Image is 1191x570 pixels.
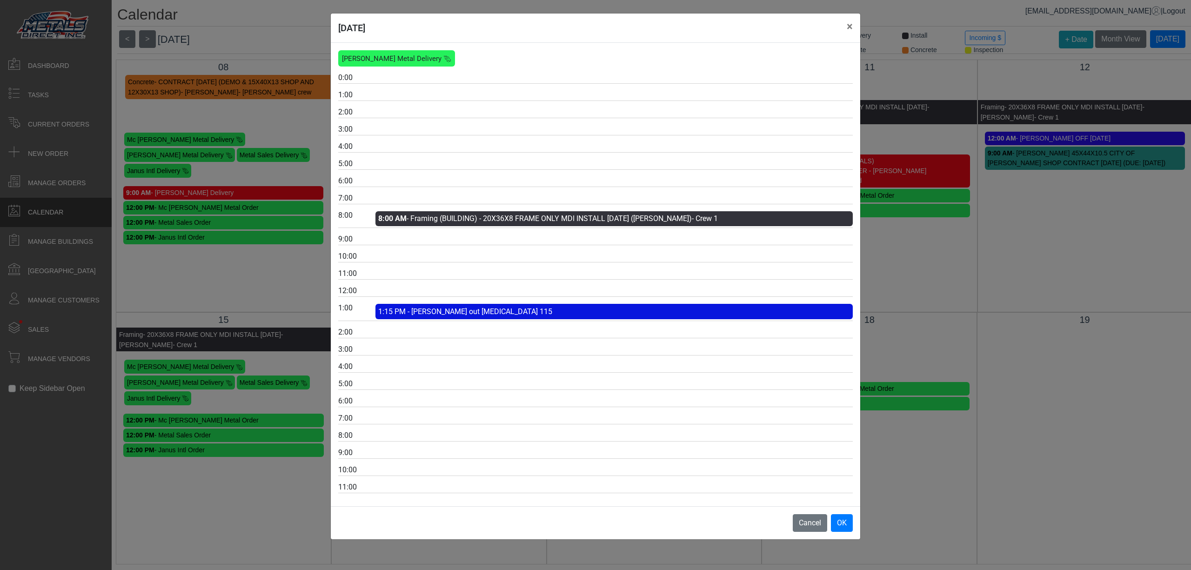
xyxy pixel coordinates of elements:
h5: [DATE] [338,21,365,35]
strong: 8:00 AM [378,214,407,223]
div: 2:00 [338,107,375,118]
div: 2:00 [338,327,375,338]
span: 1:15 PM - [PERSON_NAME] out [MEDICAL_DATA] 115 [378,307,552,316]
div: 10:00 [338,251,375,262]
button: Close [839,13,860,40]
button: OK [831,514,853,532]
div: 8:00 [338,210,375,221]
div: 6:00 [338,175,375,187]
div: 10:00 [338,464,375,476]
span: - Crew 1 [692,214,718,223]
a: 8:00 AM- Framing (BUILDING) - 20X36X8 FRAME ONLY MDI INSTALL [DATE] ([PERSON_NAME])- Crew 1 [378,214,718,223]
div: 9:00 [338,234,375,245]
div: 5:00 [338,378,375,389]
div: 12:00 [338,285,375,296]
span: [PERSON_NAME] Metal Delivery [342,54,442,63]
div: 3:00 [338,344,375,355]
div: 11:00 [338,482,375,493]
div: 5:00 [338,158,375,169]
button: Cancel [793,514,827,532]
div: 9:00 [338,447,375,458]
div: 7:00 [338,193,375,204]
div: 6:00 [338,396,375,407]
div: 8:00 [338,430,375,441]
div: 0:00 [338,72,375,83]
div: 4:00 [338,141,375,152]
div: 4:00 [338,361,375,372]
div: 11:00 [338,268,375,279]
div: 1:00 [338,89,375,101]
div: 1:00 [338,302,375,314]
div: 3:00 [338,124,375,135]
div: 7:00 [338,413,375,424]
